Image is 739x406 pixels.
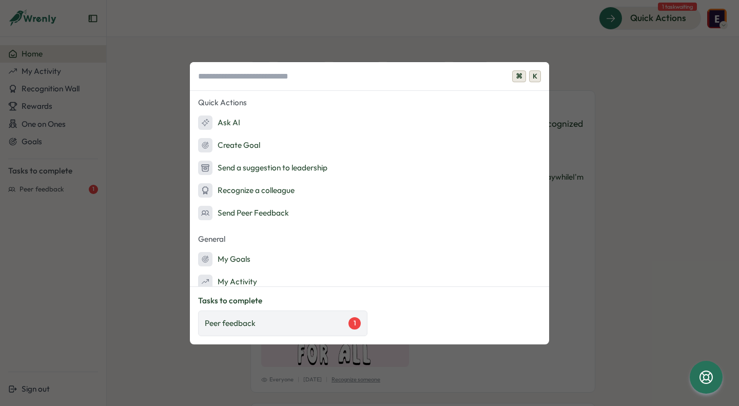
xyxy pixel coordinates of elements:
button: Send Peer Feedback [190,203,549,223]
div: 1 [348,317,361,330]
p: Quick Actions [190,95,549,110]
p: Peer feedback [205,318,256,329]
button: Ask AI [190,112,549,133]
button: Recognize a colleague [190,180,549,201]
div: Create Goal [198,138,260,152]
div: Ask AI [198,115,240,130]
button: Create Goal [190,135,549,156]
span: ⌘ [512,70,526,83]
button: My Goals [190,249,549,269]
div: My Activity [198,275,257,289]
div: Send a suggestion to leadership [198,161,327,175]
p: General [190,231,549,247]
button: Send a suggestion to leadership [190,158,549,178]
button: My Activity [190,272,549,292]
span: K [529,70,541,83]
div: Send Peer Feedback [198,206,289,220]
div: My Goals [198,252,250,266]
p: Tasks to complete [198,295,541,306]
div: Recognize a colleague [198,183,295,198]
